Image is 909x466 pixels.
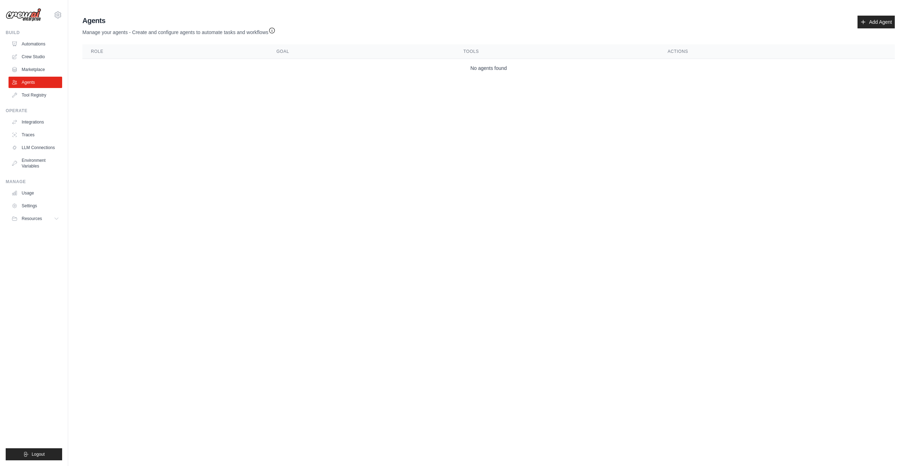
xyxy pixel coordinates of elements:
a: Environment Variables [9,155,62,172]
div: Operate [6,108,62,114]
p: Manage your agents - Create and configure agents to automate tasks and workflows [82,26,276,36]
a: Traces [9,129,62,141]
button: Logout [6,448,62,460]
a: Integrations [9,116,62,128]
span: Logout [32,451,45,457]
span: Resources [22,216,42,221]
a: Usage [9,187,62,199]
th: Goal [268,44,455,59]
div: Build [6,30,62,35]
h2: Agents [82,16,276,26]
a: LLM Connections [9,142,62,153]
th: Role [82,44,268,59]
a: Agents [9,77,62,88]
img: Logo [6,8,41,22]
a: Marketplace [9,64,62,75]
th: Tools [455,44,659,59]
th: Actions [659,44,895,59]
a: Add Agent [858,16,895,28]
a: Settings [9,200,62,212]
td: No agents found [82,59,895,78]
button: Resources [9,213,62,224]
div: Manage [6,179,62,185]
a: Automations [9,38,62,50]
a: Crew Studio [9,51,62,62]
a: Tool Registry [9,89,62,101]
